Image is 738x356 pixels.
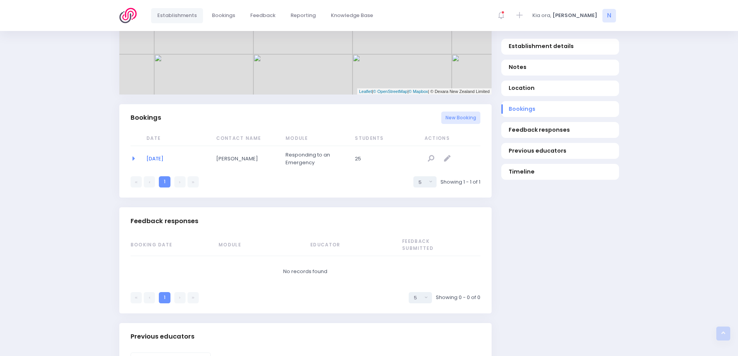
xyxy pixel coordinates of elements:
[373,89,408,94] a: © OpenStreetMap
[501,143,619,159] a: Previous educators
[310,242,353,249] span: Educator
[509,64,611,72] span: Notes
[357,88,492,95] div: | | | © Dexara New Zealand Limited
[402,238,445,252] span: Feedback Submitted
[286,135,337,142] span: Module
[501,101,619,117] a: Bookings
[284,8,322,23] a: Reporting
[602,9,616,22] span: N
[501,164,619,180] a: Timeline
[131,292,142,303] a: First
[441,112,480,124] a: New Booking
[436,294,480,301] span: Showing 0 - 0 of 0
[355,155,406,163] span: 25
[501,60,619,76] a: Notes
[409,89,428,94] a: © Mapbox
[414,294,422,302] div: 5
[188,176,199,187] a: Last
[144,292,155,303] a: Previous
[331,12,373,19] span: Knowledge Base
[211,146,280,171] td: Christine
[501,39,619,55] a: Establishment details
[440,178,480,186] span: Showing 1 - 1 of 1
[174,292,186,303] a: Next
[159,176,170,187] a: 1
[174,176,186,187] a: Next
[206,8,242,23] a: Bookings
[159,292,170,303] a: 1
[355,135,406,142] span: Students
[441,152,454,165] a: Edit
[146,155,163,162] a: [DATE]
[509,126,611,134] span: Feedback responses
[119,8,141,23] img: Logo
[131,114,161,122] h3: Bookings
[244,8,282,23] a: Feedback
[350,146,419,171] td: 25
[509,147,611,155] span: Previous educators
[509,105,611,114] span: Bookings
[216,155,267,163] span: [PERSON_NAME]
[418,179,427,186] div: 5
[286,151,337,166] span: Responding to an Emergency
[532,12,551,19] span: Kia ora,
[409,292,432,303] button: Select page size
[212,12,235,19] span: Bookings
[131,217,198,225] h3: Feedback responses
[131,242,173,249] span: Booking Date
[413,176,437,187] button: Select page size
[131,176,142,187] a: First
[283,268,327,275] span: No records found
[146,135,198,142] span: Date
[131,333,194,341] h3: Previous educators
[425,152,437,165] a: View
[216,135,267,142] span: Contact Name
[420,146,480,171] td: null
[509,84,611,93] span: Location
[509,43,611,51] span: Establishment details
[291,12,316,19] span: Reporting
[250,12,275,19] span: Feedback
[501,81,619,96] a: Location
[141,146,211,171] td: 2025-08-29 09:30:00
[325,8,380,23] a: Knowledge Base
[552,12,597,19] span: [PERSON_NAME]
[425,135,473,142] span: Actions
[509,168,611,176] span: Timeline
[144,176,155,187] a: Previous
[218,242,261,249] span: Module
[188,292,199,303] a: Last
[157,12,197,19] span: Establishments
[280,146,350,171] td: Responding to an Emergency
[359,89,372,94] a: Leaflet
[501,122,619,138] a: Feedback responses
[151,8,203,23] a: Establishments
